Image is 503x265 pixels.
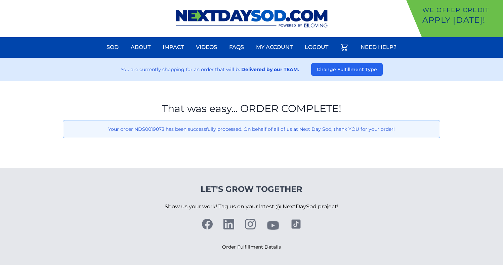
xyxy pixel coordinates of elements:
a: Logout [301,39,332,55]
a: My Account [252,39,297,55]
a: Videos [192,39,221,55]
a: Sod [102,39,123,55]
a: Need Help? [357,39,401,55]
p: We offer Credit [422,5,500,15]
a: Impact [159,39,188,55]
h4: Let's Grow Together [165,184,338,195]
button: Change Fulfillment Type [311,63,383,76]
a: FAQs [225,39,248,55]
p: Your order NDS0019073 has been successfully processed. On behalf of all of us at Next Day Sod, th... [69,126,434,132]
h1: That was easy... ORDER COMPLETE! [63,103,440,115]
a: Order Fulfillment Details [222,244,281,250]
strong: Delivered by our TEAM. [241,66,299,72]
p: Apply [DATE]! [422,15,500,25]
p: Show us your work! Tag us on your latest @ NextDaySod project! [165,195,338,219]
a: About [127,39,155,55]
